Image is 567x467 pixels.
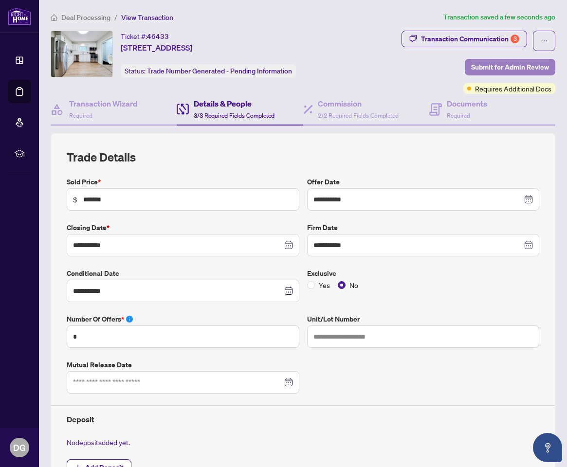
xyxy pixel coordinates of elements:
button: Submit for Admin Review [465,59,555,75]
span: Required [447,112,470,119]
span: Trade Number Generated - Pending Information [147,67,292,75]
img: IMG-X12308200_1.jpg [51,31,112,77]
h4: Transaction Wizard [69,98,138,109]
label: Closing Date [67,222,299,233]
div: 3 [511,35,519,43]
label: Exclusive [307,268,540,279]
label: Conditional Date [67,268,299,279]
label: Mutual Release Date [67,359,299,370]
span: No deposit added yet. [67,438,130,447]
article: Transaction saved a few seconds ago [443,12,555,23]
h2: Trade Details [67,149,539,165]
button: Transaction Communication3 [402,31,527,47]
img: logo [8,7,31,25]
h4: Documents [447,98,487,109]
label: Sold Price [67,177,299,187]
span: home [51,14,57,21]
span: No [346,280,362,290]
span: DG [13,441,26,454]
span: info-circle [126,316,133,323]
span: 46433 [147,32,169,41]
span: Submit for Admin Review [471,59,549,75]
div: Transaction Communication [421,31,519,47]
div: Status: [121,64,296,77]
label: Firm Date [307,222,540,233]
h4: Commission [318,98,399,109]
span: Yes [315,280,334,290]
button: Open asap [533,433,562,462]
label: Unit/Lot Number [307,314,540,324]
label: Offer Date [307,177,540,187]
div: Ticket #: [121,31,169,42]
span: $ [73,194,77,205]
span: View Transaction [121,13,173,22]
label: Number of offers [67,314,299,324]
span: 3/3 Required Fields Completed [194,112,274,119]
span: 2/2 Required Fields Completed [318,112,399,119]
span: Deal Processing [61,13,110,22]
h4: Deposit [67,413,539,425]
span: [STREET_ADDRESS] [121,42,192,54]
h4: Details & People [194,98,274,109]
span: Requires Additional Docs [475,83,551,94]
li: / [114,12,117,23]
span: ellipsis [541,37,548,44]
span: Required [69,112,92,119]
